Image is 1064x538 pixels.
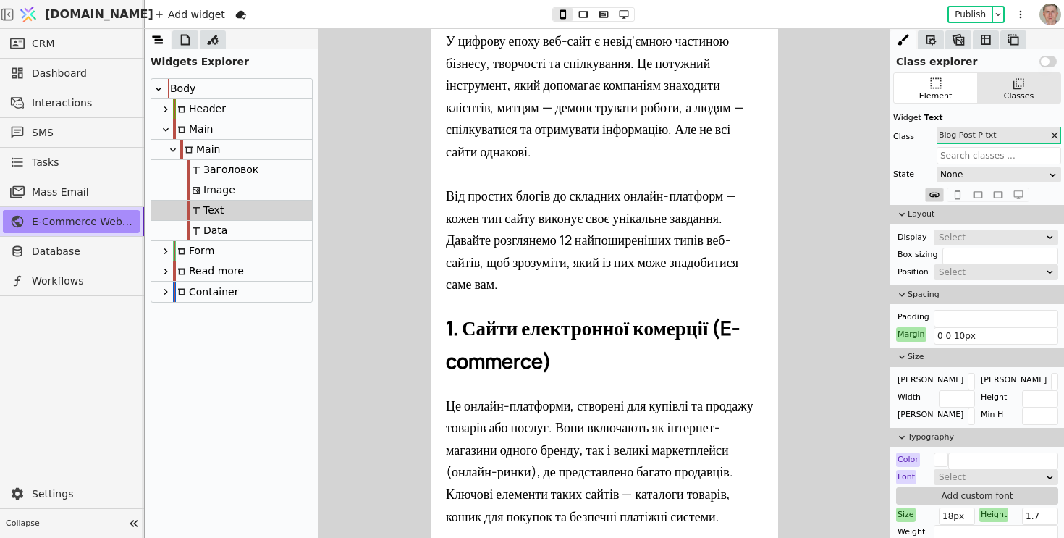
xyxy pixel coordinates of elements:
[151,282,312,302] div: Container
[896,310,931,324] div: Padding
[908,289,1058,301] span: Spacing
[151,119,312,140] div: Main
[896,470,916,484] div: Font
[187,201,224,220] div: Text
[32,66,132,81] span: Dashboard
[151,201,312,221] div: Text
[45,6,153,23] span: [DOMAIN_NAME]
[949,7,992,22] button: Publish
[3,269,140,293] a: Workflows
[173,261,244,281] div: Read more
[173,282,238,302] div: Container
[151,180,312,201] div: Image
[145,49,318,70] div: Widgets Explorer
[151,221,312,241] div: Data
[3,180,140,203] a: Mass Email
[3,32,140,55] a: CRM
[896,508,916,522] div: Size
[14,1,145,28] a: [DOMAIN_NAME]
[893,127,914,147] div: Class
[896,230,929,245] div: Display
[896,248,940,262] div: Box sizing
[151,261,312,282] div: Read more
[151,79,312,99] div: Body
[896,390,922,405] div: Width
[14,282,332,349] h2: 1. Сайти електронної комерції (E-commerce)
[187,221,227,240] div: Data
[6,518,124,530] span: Collapse
[173,99,226,119] div: Header
[908,209,1058,221] span: Layout
[32,125,132,140] span: SMS
[908,351,1058,363] span: Size
[939,470,1044,484] div: Select
[1004,91,1034,103] div: Classes
[151,241,312,261] div: Form
[32,274,132,289] span: Workflows
[896,408,965,422] div: [PERSON_NAME]
[939,265,1044,279] div: Select
[32,36,55,51] span: CRM
[32,155,59,170] span: Tasks
[890,49,1064,70] div: Class explorer
[893,167,914,182] div: State
[3,482,140,505] a: Settings
[979,508,1008,522] div: Height
[151,160,312,180] div: Заголовок
[32,487,132,502] span: Settings
[896,327,926,342] div: Margin
[1039,4,1061,25] img: 1560949290925-CROPPED-IMG_0201-2-.jpg
[3,62,140,85] a: Dashboard
[979,373,1048,387] div: [PERSON_NAME]
[3,210,140,233] a: E-Commerce Web Development at Zona Digital Agency
[3,240,140,263] a: Database
[896,373,965,387] div: [PERSON_NAME]
[173,241,214,261] div: Form
[979,408,1005,422] div: Min H
[919,91,953,103] div: Element
[908,432,1058,444] span: Typography
[896,453,920,467] div: Color
[939,230,1044,245] div: Select
[14,1,332,134] p: У цифрову епоху веб-сайт є невід'ємною частиною бізнесу, творчості та спілкування. Це потужний ін...
[151,6,229,23] div: Add widget
[151,99,312,119] div: Header
[32,244,132,259] span: Database
[32,185,132,200] span: Mass Email
[166,79,195,98] div: Body
[17,1,39,28] img: Logo
[896,487,1058,505] button: Add custom font
[14,366,332,499] p: Це онлайн-платформи, створені для купівлі та продажу товарів або послуг. Вони включають як інтерн...
[32,214,132,230] span: E-Commerce Web Development at Zona Digital Agency
[937,127,1061,144] div: Blog Post P txt
[940,167,1048,182] div: None
[151,140,312,160] div: Main
[14,156,332,266] p: Від простих блогів до складних онлайн-платформ — кожен тип сайту виконує своє унікальне завдання....
[180,140,220,159] div: Main
[893,113,921,122] span: Widget
[896,265,930,279] div: Position
[187,180,235,200] div: Image
[3,121,140,144] a: SMS
[937,147,1061,164] input: Search classes ...
[921,113,943,122] span: Text
[173,119,213,139] div: Main
[3,91,140,114] a: Interactions
[187,160,258,180] div: Заголовок
[979,390,1008,405] div: Height
[32,96,132,111] span: Interactions
[3,151,140,174] a: Tasks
